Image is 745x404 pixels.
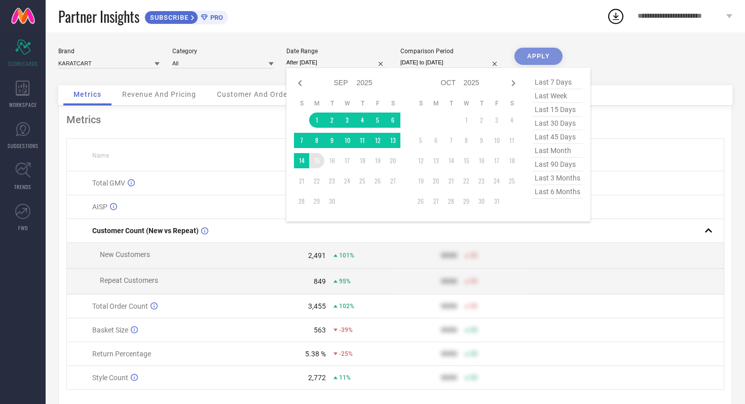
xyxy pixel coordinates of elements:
[385,133,400,148] td: Sat Sep 13 2025
[339,374,351,381] span: 11%
[400,57,502,68] input: Select comparison period
[441,374,457,382] div: 9999
[470,278,477,285] span: 50
[355,99,370,107] th: Thursday
[58,48,160,55] div: Brand
[305,350,326,358] div: 5.38 %
[504,113,519,128] td: Sat Oct 04 2025
[340,153,355,168] td: Wed Sep 17 2025
[532,117,583,130] span: last 30 days
[532,144,583,158] span: last month
[385,153,400,168] td: Sat Sep 20 2025
[355,173,370,189] td: Thu Sep 25 2025
[339,252,354,259] span: 101%
[145,14,191,21] span: SUBSCRIBE
[443,99,459,107] th: Tuesday
[443,153,459,168] td: Tue Oct 14 2025
[428,153,443,168] td: Mon Oct 13 2025
[489,153,504,168] td: Fri Oct 17 2025
[92,350,151,358] span: Return Percentage
[294,133,309,148] td: Sun Sep 07 2025
[470,252,477,259] span: 50
[309,173,324,189] td: Mon Sep 22 2025
[489,173,504,189] td: Fri Oct 24 2025
[470,303,477,310] span: 50
[474,194,489,209] td: Thu Oct 30 2025
[294,77,306,89] div: Previous month
[294,194,309,209] td: Sun Sep 28 2025
[355,133,370,148] td: Thu Sep 11 2025
[459,173,474,189] td: Wed Oct 22 2025
[474,113,489,128] td: Thu Oct 02 2025
[355,113,370,128] td: Thu Sep 04 2025
[92,152,109,159] span: Name
[324,194,340,209] td: Tue Sep 30 2025
[607,7,625,25] div: Open download list
[441,302,457,310] div: 9999
[504,173,519,189] td: Sat Oct 25 2025
[314,326,326,334] div: 563
[18,224,28,232] span: FWD
[532,185,583,199] span: last 6 months
[532,103,583,117] span: last 15 days
[58,6,139,27] span: Partner Insights
[370,153,385,168] td: Fri Sep 19 2025
[428,133,443,148] td: Mon Oct 06 2025
[489,194,504,209] td: Fri Oct 31 2025
[504,133,519,148] td: Sat Oct 11 2025
[443,133,459,148] td: Tue Oct 07 2025
[532,158,583,171] span: last 90 days
[309,194,324,209] td: Mon Sep 29 2025
[441,251,457,260] div: 9999
[92,374,128,382] span: Style Count
[308,251,326,260] div: 2,491
[309,153,324,168] td: Mon Sep 15 2025
[489,113,504,128] td: Fri Oct 03 2025
[92,227,199,235] span: Customer Count (New vs Repeat)
[532,76,583,89] span: last 7 days
[324,99,340,107] th: Tuesday
[92,326,128,334] span: Basket Size
[294,153,309,168] td: Sun Sep 14 2025
[340,99,355,107] th: Wednesday
[92,179,125,187] span: Total GMV
[122,90,196,98] span: Revenue And Pricing
[459,99,474,107] th: Wednesday
[428,99,443,107] th: Monday
[314,277,326,285] div: 849
[172,48,274,55] div: Category
[100,276,158,284] span: Repeat Customers
[309,99,324,107] th: Monday
[400,48,502,55] div: Comparison Period
[470,326,477,334] span: 50
[385,113,400,128] td: Sat Sep 06 2025
[9,101,37,108] span: WORKSPACE
[443,173,459,189] td: Tue Oct 21 2025
[474,173,489,189] td: Thu Oct 23 2025
[324,113,340,128] td: Tue Sep 02 2025
[339,350,353,357] span: -25%
[470,350,477,357] span: 50
[441,326,457,334] div: 9999
[532,89,583,103] span: last week
[308,302,326,310] div: 3,455
[459,194,474,209] td: Wed Oct 29 2025
[73,90,101,98] span: Metrics
[504,99,519,107] th: Saturday
[385,173,400,189] td: Sat Sep 27 2025
[470,374,477,381] span: 50
[355,153,370,168] td: Thu Sep 18 2025
[428,194,443,209] td: Mon Oct 27 2025
[66,114,724,126] div: Metrics
[286,48,388,55] div: Date Range
[413,194,428,209] td: Sun Oct 26 2025
[489,133,504,148] td: Fri Oct 10 2025
[489,99,504,107] th: Friday
[441,277,457,285] div: 9999
[370,113,385,128] td: Fri Sep 05 2025
[459,153,474,168] td: Wed Oct 15 2025
[340,133,355,148] td: Wed Sep 10 2025
[413,99,428,107] th: Sunday
[324,133,340,148] td: Tue Sep 09 2025
[308,374,326,382] div: 2,772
